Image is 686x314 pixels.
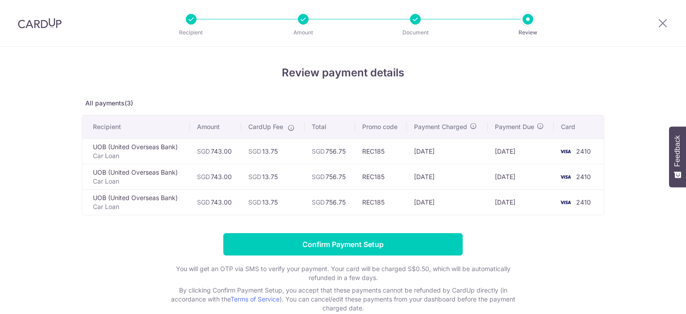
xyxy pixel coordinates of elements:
[355,138,407,164] td: REC185
[248,173,261,180] span: SGD
[414,122,467,131] span: Payment Charged
[190,138,241,164] td: 743.00
[164,264,522,282] p: You will get an OTP via SMS to verify your payment. Your card will be charged S$0.50, which will ...
[556,172,574,182] img: <span class="translation_missing" title="translation missing: en.account_steps.new_confirm_form.b...
[197,198,210,206] span: SGD
[554,115,604,138] th: Card
[82,65,604,81] h4: Review payment details
[93,177,183,186] p: Car Loan
[488,189,554,215] td: [DATE]
[82,115,190,138] th: Recipient
[629,287,677,310] iframe: Opens a widget where you can find more information
[190,164,241,189] td: 743.00
[190,189,241,215] td: 743.00
[407,189,488,215] td: [DATE]
[355,189,407,215] td: REC185
[248,122,283,131] span: CardUp Fee
[18,18,62,29] img: CardUp
[312,173,325,180] span: SGD
[82,99,604,108] p: All payments(3)
[82,164,190,189] td: UOB (United Overseas Bank)
[248,147,261,155] span: SGD
[241,138,305,164] td: 13.75
[407,138,488,164] td: [DATE]
[93,151,183,160] p: Car Loan
[197,173,210,180] span: SGD
[158,28,224,37] p: Recipient
[495,28,561,37] p: Review
[82,189,190,215] td: UOB (United Overseas Bank)
[223,233,463,255] input: Confirm Payment Setup
[576,147,591,155] span: 2410
[355,115,407,138] th: Promo code
[488,164,554,189] td: [DATE]
[270,28,336,37] p: Amount
[305,115,355,138] th: Total
[556,197,574,208] img: <span class="translation_missing" title="translation missing: en.account_steps.new_confirm_form.b...
[230,295,280,303] a: Terms of Service
[241,189,305,215] td: 13.75
[382,28,448,37] p: Document
[305,138,355,164] td: 756.75
[312,198,325,206] span: SGD
[82,138,190,164] td: UOB (United Overseas Bank)
[305,164,355,189] td: 756.75
[407,164,488,189] td: [DATE]
[576,198,591,206] span: 2410
[190,115,241,138] th: Amount
[669,126,686,187] button: Feedback - Show survey
[312,147,325,155] span: SGD
[305,189,355,215] td: 756.75
[241,164,305,189] td: 13.75
[495,122,534,131] span: Payment Due
[164,286,522,313] p: By clicking Confirm Payment Setup, you accept that these payments cannot be refunded by CardUp di...
[248,198,261,206] span: SGD
[488,138,554,164] td: [DATE]
[93,202,183,211] p: Car Loan
[576,173,591,180] span: 2410
[197,147,210,155] span: SGD
[556,146,574,157] img: <span class="translation_missing" title="translation missing: en.account_steps.new_confirm_form.b...
[673,135,682,167] span: Feedback
[355,164,407,189] td: REC185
